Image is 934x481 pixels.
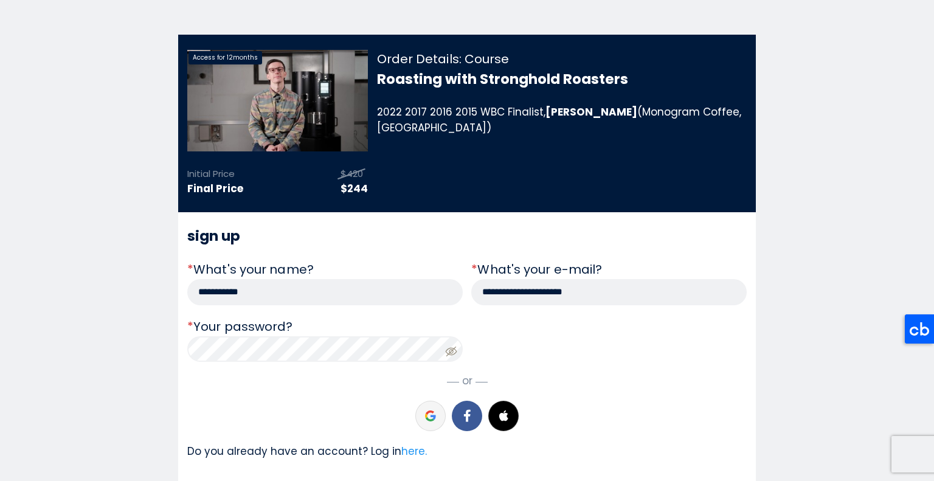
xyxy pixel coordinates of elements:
[187,318,293,335] label: Your password?
[471,260,747,279] div: What's your e-mail?
[377,50,747,69] div: Order Details: Course
[187,260,463,279] div: What's your name?
[187,181,243,196] strong: Final Price
[462,373,472,389] span: or
[377,104,747,136] div: 2022 2017 2016 2015 WBC Finalist, (Monogram Coffee, [GEOGRAPHIC_DATA])
[187,227,747,246] h3: sign up
[341,167,363,180] span: $420
[545,105,637,119] b: [PERSON_NAME]
[227,53,258,62] span: months
[377,71,747,89] h3: Roasting with Stronghold Roasters
[187,167,235,181] p: Initial Price
[193,53,225,62] span: Access for
[341,181,368,196] span: $244
[187,443,747,459] div: Do you already have an account? Log in
[401,444,427,459] span: here.
[227,53,233,62] span: 12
